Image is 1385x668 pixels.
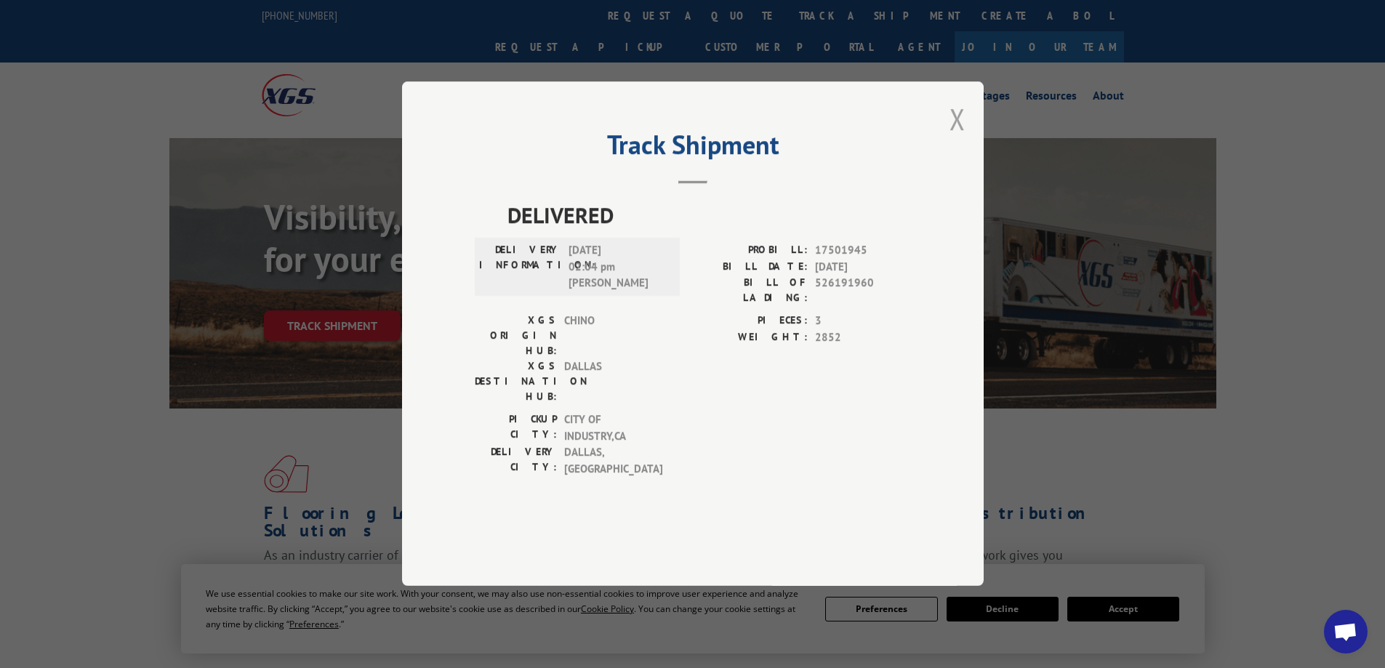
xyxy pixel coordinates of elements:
span: 17501945 [815,243,911,259]
span: 526191960 [815,275,911,306]
button: Close modal [950,100,966,138]
label: BILL OF LADING: [693,275,808,306]
a: Open chat [1324,610,1368,653]
label: PROBILL: [693,243,808,259]
label: XGS DESTINATION HUB: [475,359,557,405]
label: DELIVERY INFORMATION: [479,243,561,292]
label: XGS ORIGIN HUB: [475,313,557,359]
label: BILL DATE: [693,259,808,275]
span: DELIVERED [507,199,911,232]
label: PICKUP CITY: [475,412,557,445]
h2: Track Shipment [475,134,911,162]
span: DALLAS [564,359,662,405]
label: DELIVERY CITY: [475,445,557,478]
span: DALLAS , [GEOGRAPHIC_DATA] [564,445,662,478]
span: CHINO [564,313,662,359]
span: [DATE] [815,259,911,275]
span: [DATE] 02:04 pm [PERSON_NAME] [569,243,667,292]
label: PIECES: [693,313,808,330]
span: CITY OF INDUSTRY , CA [564,412,662,445]
label: WEIGHT: [693,329,808,346]
span: 3 [815,313,911,330]
span: 2852 [815,329,911,346]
